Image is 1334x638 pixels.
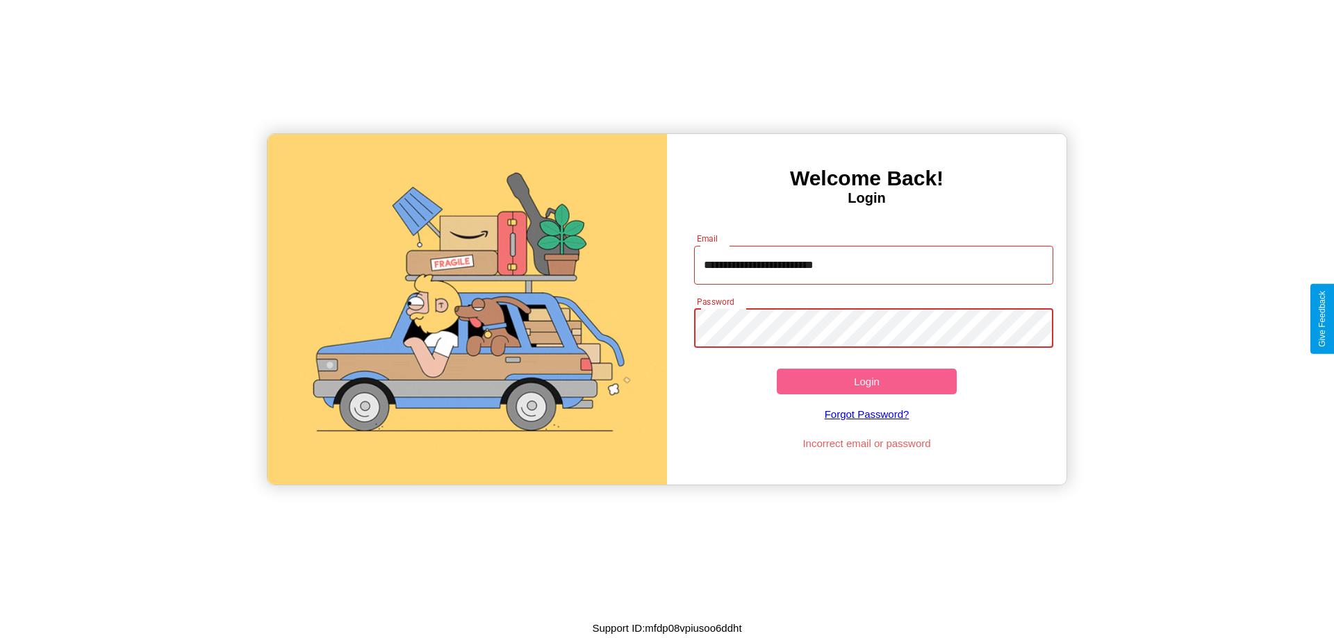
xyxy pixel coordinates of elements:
div: Give Feedback [1317,291,1327,347]
p: Incorrect email or password [687,434,1047,453]
p: Support ID: mfdp08vpiusoo6ddht [592,619,741,637]
h3: Welcome Back! [667,167,1067,190]
label: Email [697,233,718,244]
img: gif [267,134,667,485]
button: Login [777,369,957,394]
label: Password [697,296,734,308]
a: Forgot Password? [687,394,1047,434]
h4: Login [667,190,1067,206]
